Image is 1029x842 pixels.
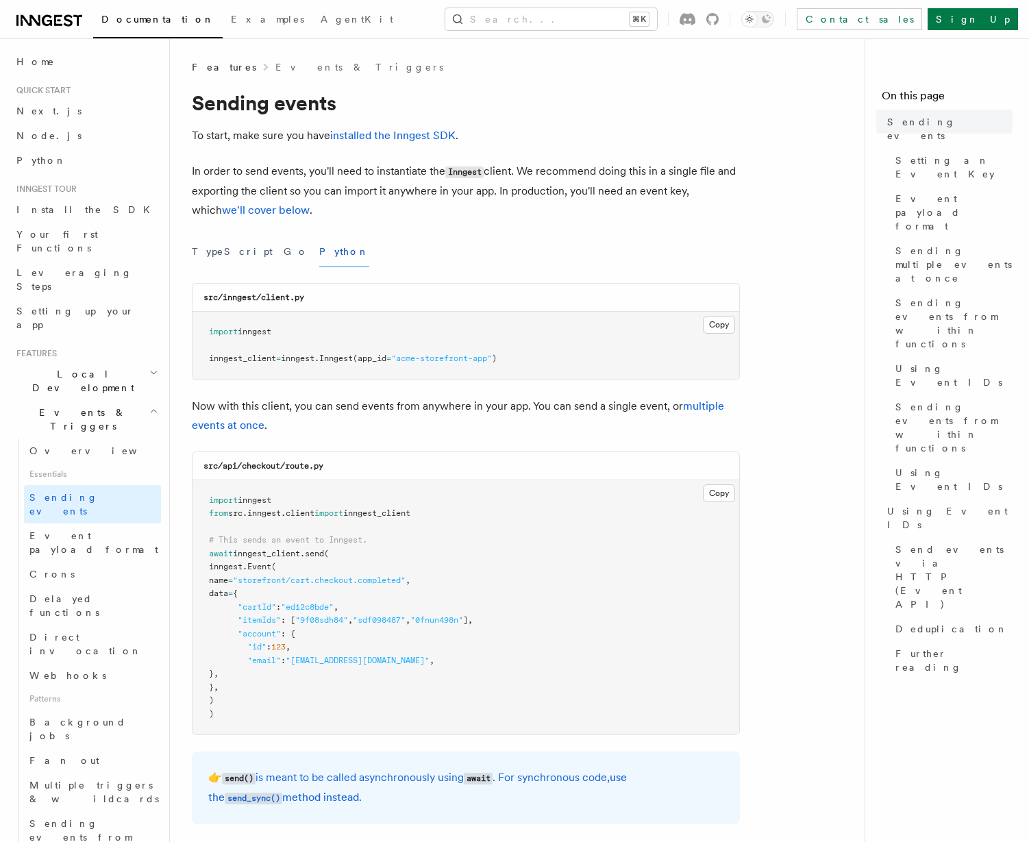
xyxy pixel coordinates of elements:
span: , [286,642,290,652]
span: : [ [281,615,295,625]
a: Sending events from within functions [890,290,1013,356]
button: Search...⌘K [445,8,657,30]
a: Setting an Event Key [890,148,1013,186]
span: = [228,575,233,585]
span: Using Event IDs [887,504,1013,532]
span: inngest_client [343,508,410,518]
a: Sending events [882,110,1013,148]
span: Sending events from within functions [895,400,1013,455]
span: = [386,354,391,363]
span: Overview [29,445,171,456]
span: = [228,589,233,598]
span: "[EMAIL_ADDRESS][DOMAIN_NAME]" [286,656,430,665]
a: Sign Up [928,8,1018,30]
span: "account" [238,629,281,639]
span: : { [281,629,295,639]
span: Quick start [11,85,71,96]
span: Crons [29,569,75,580]
a: Background jobs [24,710,161,748]
span: Inngest tour [11,184,77,195]
p: To start, make sure you have . [192,126,740,145]
span: . [281,508,286,518]
span: Documentation [101,14,214,25]
button: Go [284,236,308,267]
span: inngest. [209,562,247,571]
span: name [209,575,228,585]
span: Local Development [11,367,149,395]
span: Event payload format [29,530,158,555]
span: Events & Triggers [11,406,149,433]
span: inngest [247,508,281,518]
span: "cartId" [238,602,276,612]
span: Examples [231,14,304,25]
span: { [233,589,238,598]
a: Deduplication [890,617,1013,641]
span: , [334,602,338,612]
span: . [314,354,319,363]
a: Sending events [24,485,161,523]
a: Send events via HTTP (Event API) [890,537,1013,617]
p: In order to send events, you'll need to instantiate the client. We recommend doing this in a sing... [192,162,740,220]
span: await [209,549,233,558]
a: Using Event IDs [882,499,1013,537]
span: , [406,615,410,625]
a: Crons [24,562,161,586]
a: Setting up your app [11,299,161,337]
button: Local Development [11,362,161,400]
span: Using Event IDs [895,466,1013,493]
code: src/api/checkout/route.py [203,461,323,471]
span: "acme-storefront-app" [391,354,492,363]
span: Features [192,60,256,74]
span: client [286,508,314,518]
span: "id" [247,642,266,652]
span: from [209,508,228,518]
span: "storefront/cart.checkout.completed" [233,575,406,585]
span: inngest [281,354,314,363]
a: Node.js [11,123,161,148]
code: send_sync() [225,793,282,804]
span: Sending events [29,492,98,517]
span: send [305,549,324,558]
button: Events & Triggers [11,400,161,438]
a: Webhooks [24,663,161,688]
span: Essentials [24,463,161,485]
span: inngest [238,327,271,336]
a: Direct invocation [24,625,161,663]
a: Install the SDK [11,197,161,222]
span: Sending events from within functions [895,296,1013,351]
span: Node.js [16,130,82,141]
h4: On this page [882,88,1013,110]
span: Delayed functions [29,593,99,618]
a: Delayed functions [24,586,161,625]
span: : [276,602,281,612]
span: "itemIds" [238,615,281,625]
span: Using Event IDs [895,362,1013,389]
a: Examples [223,4,312,37]
button: Python [319,236,369,267]
span: "0fnun498n" [410,615,463,625]
span: Send events via HTTP (Event API) [895,543,1013,611]
span: ( [324,549,329,558]
span: 123 [271,642,286,652]
span: , [406,575,410,585]
a: Sending events from within functions [890,395,1013,460]
button: Toggle dark mode [741,11,774,27]
span: ) [209,709,214,719]
span: "email" [247,656,281,665]
code: send() [222,773,256,784]
span: src [228,508,243,518]
span: inngest_client [209,354,276,363]
a: Overview [24,438,161,463]
span: ], [463,615,473,625]
span: Event [247,562,271,571]
a: Next.js [11,99,161,123]
span: Sending multiple events at once [895,244,1013,285]
span: }, [209,669,219,678]
a: Sending multiple events at once [890,238,1013,290]
a: Using Event IDs [890,356,1013,395]
span: (app_id [353,354,386,363]
span: Python [16,155,66,166]
a: Multiple triggers & wildcards [24,773,161,811]
a: Home [11,49,161,74]
span: Features [11,348,57,359]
